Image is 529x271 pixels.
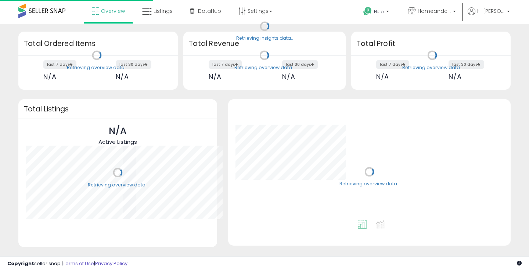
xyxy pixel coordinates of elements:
[363,7,372,16] i: Get Help
[67,64,127,71] div: Retrieving overview data..
[374,8,384,15] span: Help
[7,260,34,267] strong: Copyright
[468,7,510,24] a: Hi [PERSON_NAME]
[7,260,127,267] div: seller snap | |
[95,260,127,267] a: Privacy Policy
[402,64,462,71] div: Retrieving overview data..
[198,7,221,15] span: DataHub
[101,7,125,15] span: Overview
[357,1,396,24] a: Help
[477,7,505,15] span: Hi [PERSON_NAME]
[234,64,294,71] div: Retrieving overview data..
[63,260,94,267] a: Terms of Use
[88,182,148,188] div: Retrieving overview data..
[418,7,451,15] span: Homeandcountryusa
[339,181,399,188] div: Retrieving overview data..
[154,7,173,15] span: Listings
